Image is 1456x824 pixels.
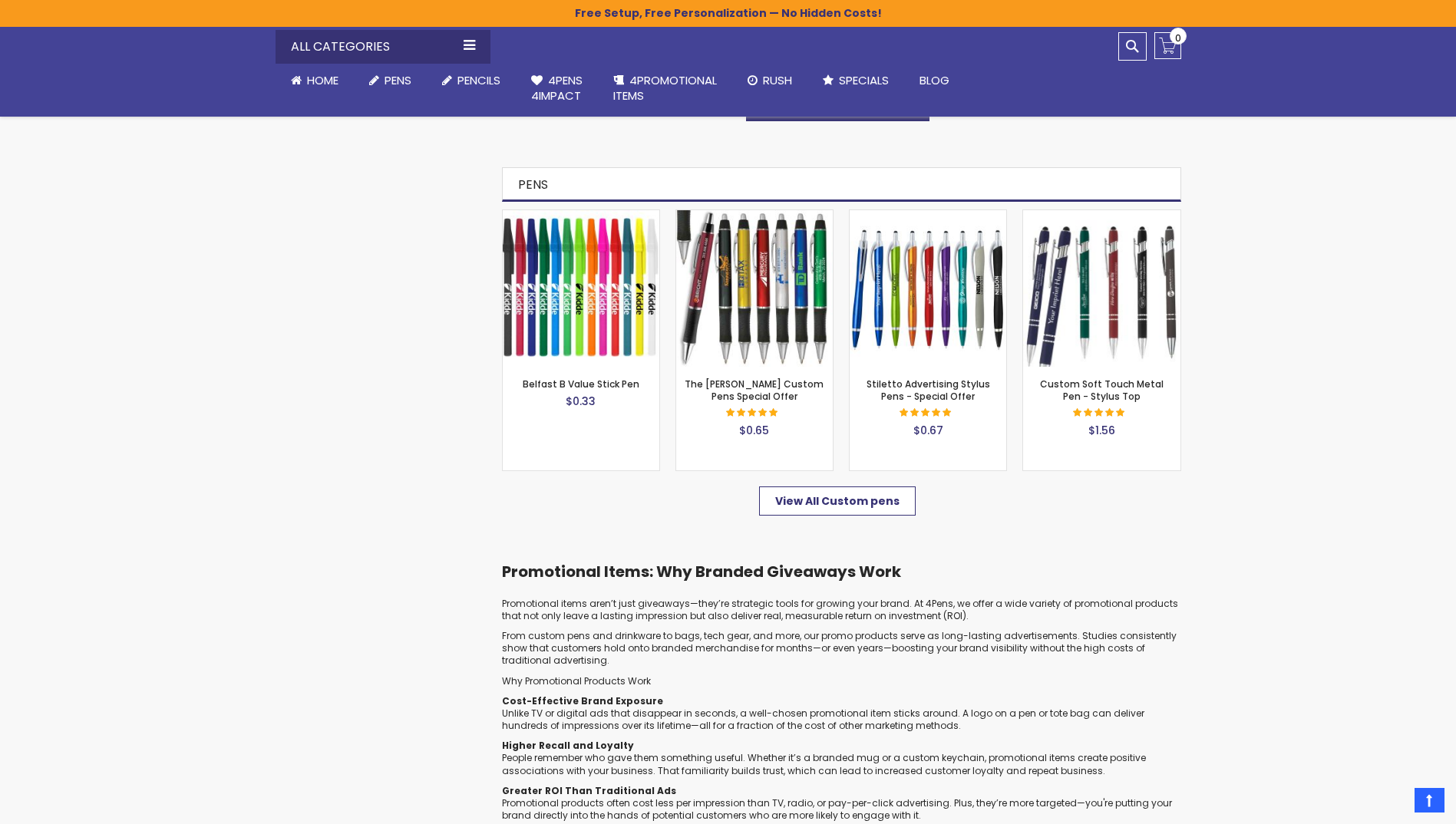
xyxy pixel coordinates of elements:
p: From custom pens and drinkware to bags, tech gear, and more, our promo products serve as long-las... [502,630,1181,667]
a: Belfast B Value Stick Pen [523,377,639,391]
a: Stiletto Advertising Stylus Pens - Special Offer [867,377,990,403]
a: 4PROMOTIONALITEMS [598,64,732,114]
img: Stiletto Advertising Stylus Pens - Special Offer [850,210,1006,367]
span: 4PROMOTIONAL ITEMS [613,72,717,104]
div: All Categories [276,30,490,64]
span: $0.33 [566,394,596,409]
strong: Greater ROI Than Traditional Ads [502,784,676,797]
p: Why Promotional Products Work [502,675,1181,687]
span: Home [307,72,338,88]
div: 100% [726,408,780,419]
a: Belfast B Value Stick Pen [503,209,659,222]
span: Rush [763,72,792,88]
a: The [PERSON_NAME] Custom Pens Special Offer [685,377,824,403]
span: Pencils [457,72,500,88]
span: View All Custom pens [775,493,900,509]
strong: Promotional Items: Why Branded Giveaways Work [502,561,901,582]
a: Specials [807,64,904,97]
a: Pens [354,64,427,97]
span: Pens [385,72,411,88]
strong: Cost-Effective Brand Exposure [502,694,663,707]
span: 0 [1175,31,1181,45]
a: 0 [1154,32,1181,59]
a: View All Custom pens [759,486,916,516]
a: Stiletto Advertising Stylus Pens - Special Offer [850,209,1006,222]
span: $1.56 [1088,423,1115,438]
div: 100% [1073,408,1127,419]
p: Promotional products often cost less per impression than TV, radio, or pay-per-click advertising.... [502,785,1181,822]
a: Blog [904,64,965,97]
h2: Pens [502,167,1181,202]
img: The Barton Custom Pens Special Offer [676,210,833,367]
span: Specials [839,72,889,88]
a: Pencils [427,64,516,97]
span: $0.65 [739,423,769,438]
div: 100% [900,408,953,419]
img: Belfast B Value Stick Pen [503,210,659,367]
p: Unlike TV or digital ads that disappear in seconds, a well-chosen promotional item sticks around.... [502,695,1181,733]
a: Custom Soft Touch Metal Pen - Stylus Top [1040,377,1164,403]
a: Home [276,64,354,97]
a: 4Pens4impact [516,64,598,114]
span: 4Pens 4impact [531,72,583,104]
p: Promotional items aren’t just giveaways—they’re strategic tools for growing your brand. At 4Pens,... [502,598,1181,622]
a: Custom Soft Touch Metal Pen - Stylus Top [1023,209,1180,222]
span: $0.67 [913,423,943,438]
span: Blog [919,72,949,88]
a: The Barton Custom Pens Special Offer [676,209,833,222]
a: Rush [732,64,807,97]
strong: Higher Recall and Loyalty [502,739,634,752]
p: People remember who gave them something useful. Whether it’s a branded mug or a custom keychain, ... [502,740,1181,777]
img: Custom Soft Touch Metal Pen - Stylus Top [1023,210,1180,367]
